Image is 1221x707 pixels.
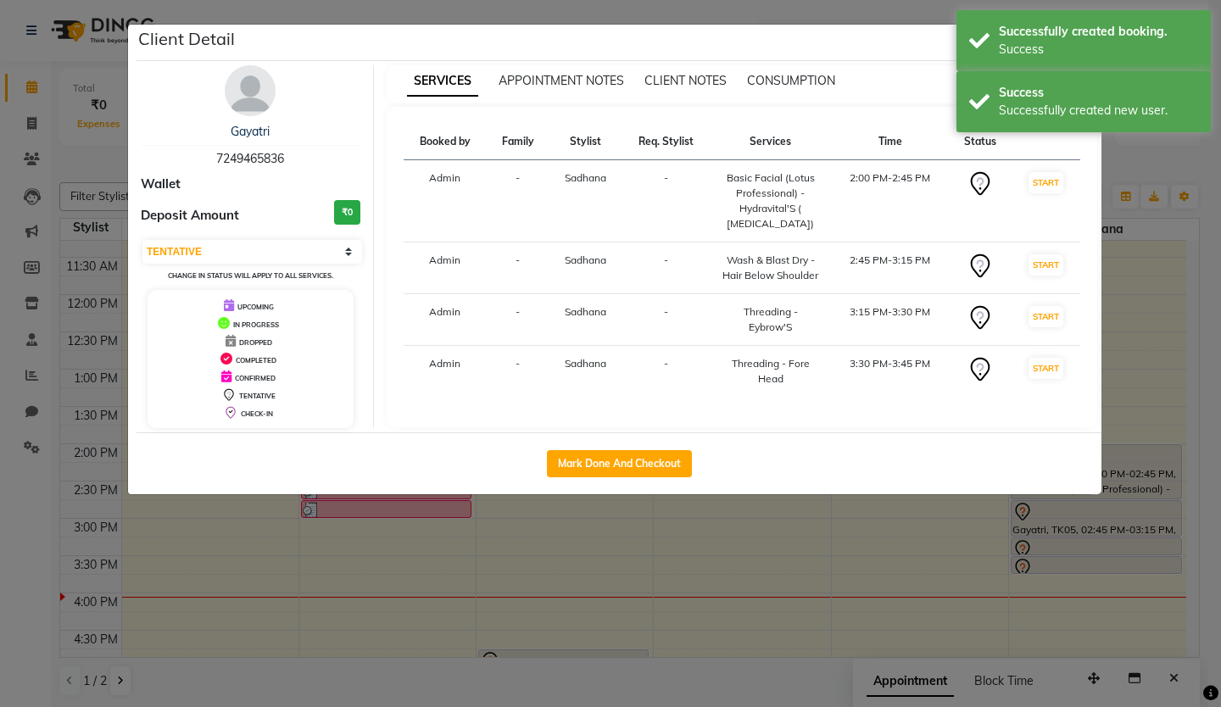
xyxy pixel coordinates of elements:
[141,206,239,225] span: Deposit Amount
[235,374,276,382] span: CONFIRMED
[622,124,711,160] th: Req. Stylist
[216,151,284,166] span: 7249465836
[950,124,1012,160] th: Status
[565,305,606,318] span: Sadhana
[487,124,549,160] th: Family
[747,73,835,88] span: CONSUMPTION
[141,175,181,194] span: Wallet
[999,41,1198,58] div: Success
[831,242,950,294] td: 2:45 PM-3:15 PM
[241,409,273,418] span: CHECK-IN
[1029,358,1063,379] button: START
[622,346,711,398] td: -
[487,160,549,242] td: -
[547,450,692,477] button: Mark Done And Checkout
[233,320,279,329] span: IN PROGRESS
[721,304,820,335] div: Threading - Eybrow'S
[999,102,1198,120] div: Successfully created new user.
[999,23,1198,41] div: Successfully created booking.
[168,271,333,280] small: Change in status will apply to all services.
[404,160,488,242] td: Admin
[721,356,820,387] div: Threading - Fore Head
[711,124,830,160] th: Services
[239,392,276,400] span: TENTATIVE
[721,170,820,231] div: Basic Facial (Lotus Professional) - Hydravital'S ( [MEDICAL_DATA])
[999,84,1198,102] div: Success
[831,346,950,398] td: 3:30 PM-3:45 PM
[622,160,711,242] td: -
[644,73,727,88] span: CLIENT NOTES
[487,242,549,294] td: -
[1029,254,1063,276] button: START
[407,66,478,97] span: SERVICES
[404,124,488,160] th: Booked by
[334,200,360,225] h3: ₹0
[565,357,606,370] span: Sadhana
[622,242,711,294] td: -
[404,294,488,346] td: Admin
[721,253,820,283] div: Wash & Blast Dry - Hair Below Shoulder
[565,253,606,266] span: Sadhana
[1029,172,1063,193] button: START
[138,26,235,52] h5: Client Detail
[831,124,950,160] th: Time
[239,338,272,347] span: DROPPED
[487,294,549,346] td: -
[225,65,276,116] img: avatar
[831,294,950,346] td: 3:15 PM-3:30 PM
[231,124,270,139] a: Gayatri
[404,242,488,294] td: Admin
[236,356,276,365] span: COMPLETED
[831,160,950,242] td: 2:00 PM-2:45 PM
[237,303,274,311] span: UPCOMING
[549,124,622,160] th: Stylist
[404,346,488,398] td: Admin
[1029,306,1063,327] button: START
[565,171,606,184] span: Sadhana
[487,346,549,398] td: -
[622,294,711,346] td: -
[499,73,624,88] span: APPOINTMENT NOTES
